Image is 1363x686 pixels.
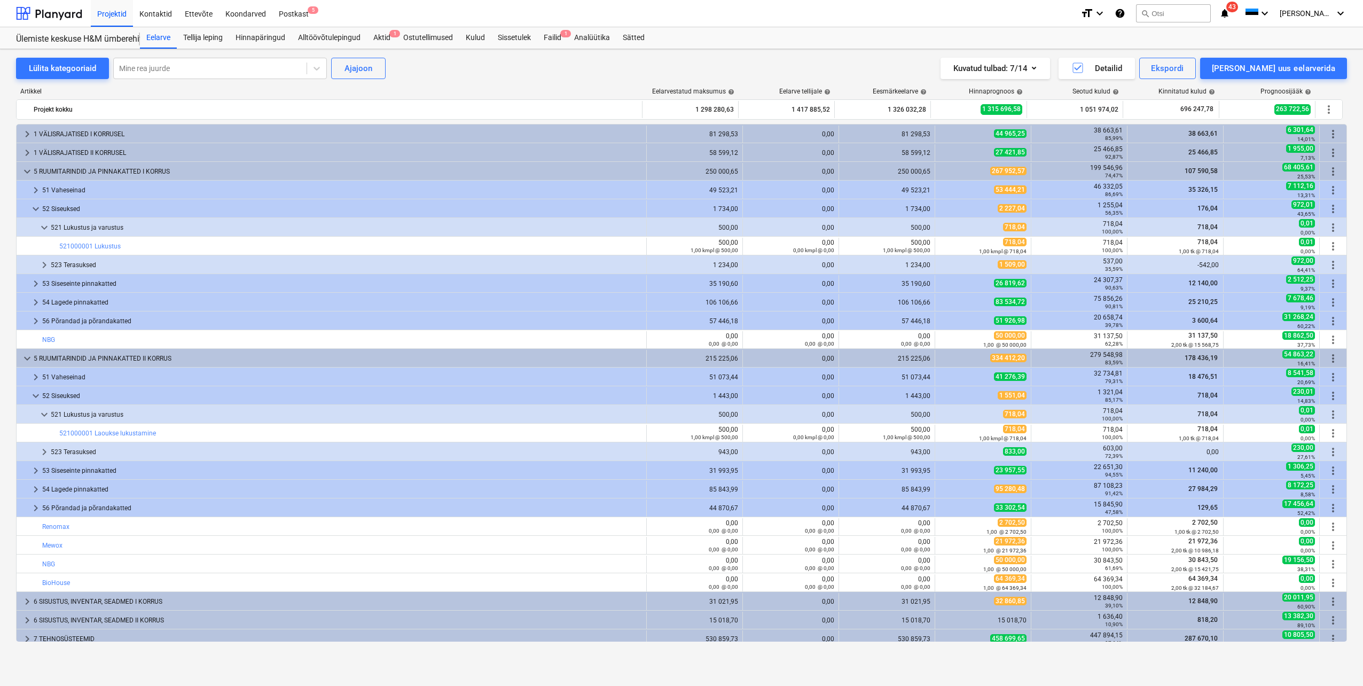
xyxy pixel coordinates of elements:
[1187,149,1219,156] span: 25 466,85
[994,185,1027,194] span: 53 444,21
[1327,576,1339,589] span: Rohkem tegevusi
[16,58,109,79] button: Lülita kategooriaid
[1036,351,1123,366] div: 279 548,98
[651,186,738,194] div: 49 523,21
[1102,247,1123,253] small: 100,00%
[747,411,834,418] div: 0,00
[709,341,738,347] small: 0,00 @ 0,00
[367,27,397,49] a: Aktid1
[1286,369,1315,377] span: 8 541,58
[843,130,930,138] div: 81 298,53
[1071,61,1122,75] div: Detailid
[1184,167,1219,175] span: 107 590,58
[29,61,96,75] div: Lülita kategooriaid
[1187,332,1219,339] span: 31 137,50
[843,299,930,306] div: 106 106,66
[979,248,1027,254] small: 1,00 kmpl @ 718,04
[29,502,42,514] span: keyboard_arrow_right
[1105,266,1123,272] small: 35,59%
[1334,7,1347,20] i: keyboard_arrow_down
[843,239,930,254] div: 500,00
[1327,427,1339,440] span: Rohkem tegevusi
[747,205,834,213] div: 0,00
[1327,202,1339,215] span: Rohkem tegevusi
[1196,223,1219,231] span: 718,04
[1179,248,1219,254] small: 1,00 tk @ 718,04
[140,27,177,49] a: Eelarve
[1187,298,1219,306] span: 25 210,25
[990,167,1027,175] span: 267 952,57
[1105,173,1123,178] small: 74,47%
[1301,286,1315,292] small: 9,37%
[344,61,372,75] div: Ajajoon
[16,34,127,45] div: Ülemiste keskuse H&M ümberehitustööd [HMÜLEMISTE]
[1003,410,1027,418] span: 718,04
[38,446,51,458] span: keyboard_arrow_right
[843,280,930,287] div: 35 190,60
[843,224,930,231] div: 500,00
[292,27,367,49] a: Alltöövõtulepingud
[29,389,42,402] span: keyboard_arrow_down
[1036,127,1123,142] div: 38 663,61
[1105,285,1123,291] small: 90,63%
[990,354,1027,362] span: 334 412,20
[459,27,491,49] a: Kulud
[1301,230,1315,236] small: 0,00%
[51,219,642,236] div: 521 Lukustus ja varustus
[1291,200,1315,209] span: 972,01
[1036,407,1123,422] div: 718,04
[51,256,642,274] div: 523 Terasuksed
[843,186,930,194] div: 49 523,21
[568,27,616,49] a: Analüütika
[1286,182,1315,190] span: 7 112,16
[1003,223,1027,231] span: 718,04
[747,317,834,325] div: 0,00
[1297,267,1315,273] small: 64,41%
[1036,258,1123,272] div: 537,00
[651,168,738,175] div: 250 000,65
[16,88,643,95] div: Artikkel
[1282,163,1315,171] span: 68 405,61
[1105,397,1123,403] small: 85,17%
[1291,256,1315,265] span: 972,00
[1132,261,1219,269] div: -542,00
[21,595,34,608] span: keyboard_arrow_right
[1297,174,1315,180] small: 25,53%
[42,542,62,549] a: Mewox
[42,387,642,404] div: 52 Siseuksed
[1036,164,1123,179] div: 199 546,96
[651,224,738,231] div: 500,00
[883,247,930,253] small: 1,00 kmpl @ 500,00
[843,317,930,325] div: 57 446,18
[1158,88,1215,95] div: Kinnitatud kulud
[1072,88,1119,95] div: Seotud kulud
[491,27,537,49] a: Sissetulek
[1036,388,1123,403] div: 1 321,04
[1207,89,1215,95] span: help
[29,184,42,197] span: keyboard_arrow_right
[29,202,42,215] span: keyboard_arrow_down
[1297,398,1315,404] small: 14,83%
[42,275,642,292] div: 53 Siseseinte pinnakatted
[42,313,642,330] div: 56 Põrandad ja põrandakatted
[616,27,651,49] a: Sätted
[1291,387,1315,396] span: 230,01
[229,27,292,49] a: Hinnapäringud
[994,316,1027,325] span: 51 926,98
[1327,333,1339,346] span: Rohkem tegevusi
[1299,406,1315,415] span: 0,01
[42,182,642,199] div: 51 Vaheseinad
[1322,103,1335,116] span: Rohkem tegevusi
[1327,614,1339,627] span: Rohkem tegevusi
[651,239,738,254] div: 500,00
[1327,277,1339,290] span: Rohkem tegevusi
[651,317,738,325] div: 57 446,18
[983,342,1027,348] small: 1,00 @ 50 000,00
[969,88,1023,95] div: Hinnaprognoos
[747,280,834,287] div: 0,00
[1286,275,1315,284] span: 2 512,25
[998,391,1027,400] span: 1 551,04
[651,299,738,306] div: 106 106,66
